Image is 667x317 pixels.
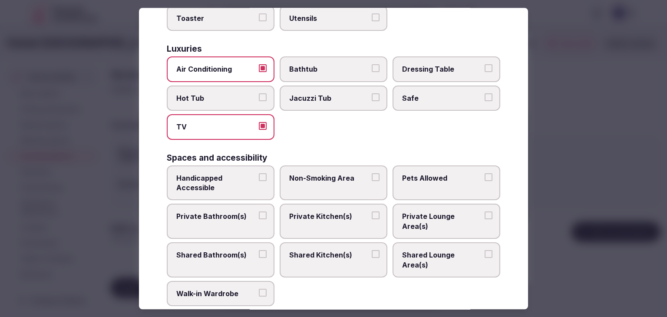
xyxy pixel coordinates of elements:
[289,212,369,221] span: Private Kitchen(s)
[402,93,482,103] span: Safe
[167,45,202,53] h3: Luxuries
[402,65,482,74] span: Dressing Table
[372,65,380,73] button: Bathtub
[289,173,369,183] span: Non-Smoking Area
[485,212,492,220] button: Private Lounge Area(s)
[485,65,492,73] button: Dressing Table
[176,212,256,221] span: Private Bathroom(s)
[259,122,267,130] button: TV
[485,93,492,101] button: Safe
[259,250,267,258] button: Shared Bathroom(s)
[485,173,492,181] button: Pets Allowed
[289,65,369,74] span: Bathtub
[372,250,380,258] button: Shared Kitchen(s)
[372,173,380,181] button: Non-Smoking Area
[176,173,256,193] span: Handicapped Accessible
[259,13,267,21] button: Toaster
[402,250,482,270] span: Shared Lounge Area(s)
[259,212,267,220] button: Private Bathroom(s)
[259,93,267,101] button: Hot Tub
[176,122,256,132] span: TV
[167,154,267,162] h3: Spaces and accessibility
[289,13,369,23] span: Utensils
[176,250,256,260] span: Shared Bathroom(s)
[259,289,267,297] button: Walk-in Wardrobe
[259,173,267,181] button: Handicapped Accessible
[402,173,482,183] span: Pets Allowed
[402,212,482,231] span: Private Lounge Area(s)
[289,250,369,260] span: Shared Kitchen(s)
[176,65,256,74] span: Air Conditioning
[289,93,369,103] span: Jacuzzi Tub
[259,65,267,73] button: Air Conditioning
[485,250,492,258] button: Shared Lounge Area(s)
[176,289,256,298] span: Walk-in Wardrobe
[372,93,380,101] button: Jacuzzi Tub
[176,13,256,23] span: Toaster
[372,13,380,21] button: Utensils
[372,212,380,220] button: Private Kitchen(s)
[176,93,256,103] span: Hot Tub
